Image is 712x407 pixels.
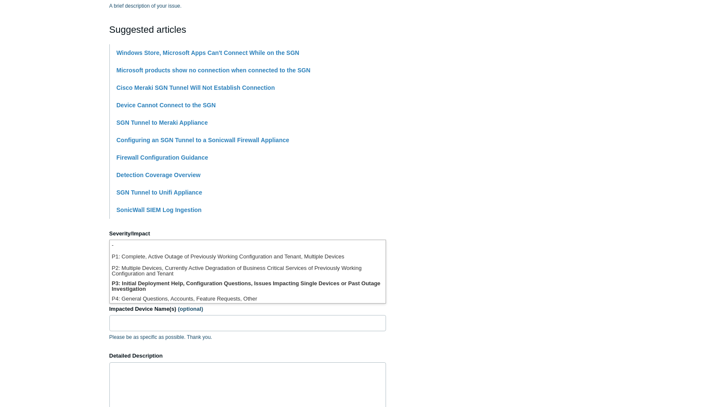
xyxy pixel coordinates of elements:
li: P1: Complete, Active Outage of Previously Working Configuration and Tenant, Multiple Devices [110,252,386,263]
li: P4: General Questions, Accounts, Feature Requests, Other [110,294,386,305]
label: Impacted Device Name(s) [109,305,386,313]
li: - [110,240,386,252]
a: SGN Tunnel to Unifi Appliance [117,189,202,196]
a: Configuring an SGN Tunnel to a Sonicwall Firewall Appliance [117,137,289,143]
p: Please be as specific as possible. Thank you. [109,333,386,341]
a: Device Cannot Connect to the SGN [117,102,216,109]
label: Detailed Description [109,352,386,360]
a: Detection Coverage Overview [117,172,201,178]
a: Windows Store, Microsoft Apps Can't Connect While on the SGN [117,49,300,56]
p: A brief description of your issue. [109,2,386,10]
label: Severity/Impact [109,229,386,238]
h2: Suggested articles [109,23,386,37]
span: (optional) [178,306,203,312]
a: Cisco Meraki SGN Tunnel Will Not Establish Connection [117,84,275,91]
a: SGN Tunnel to Meraki Appliance [117,119,208,126]
a: SonicWall SIEM Log Ingestion [117,206,202,213]
li: P2: Multiple Devices, Currently Active Degradation of Business Critical Services of Previously Wo... [110,263,386,278]
a: Microsoft products show no connection when connected to the SGN [117,67,311,74]
li: P3: Initial Deployment Help, Configuration Questions, Issues Impacting Single Devices or Past Out... [110,278,386,294]
a: Firewall Configuration Guidance [117,154,208,161]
